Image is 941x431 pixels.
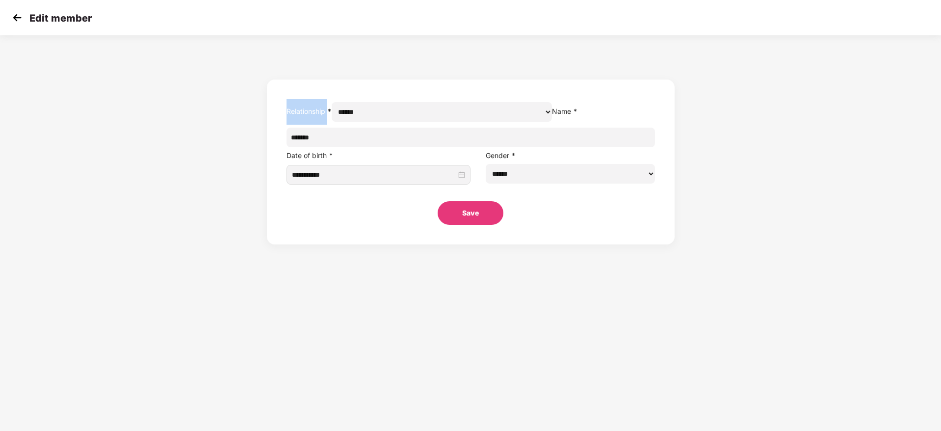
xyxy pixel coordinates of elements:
[552,107,577,115] label: Name *
[486,151,516,160] label: Gender *
[10,10,25,25] img: svg+xml;base64,PHN2ZyB4bWxucz0iaHR0cDovL3d3dy53My5vcmcvMjAwMC9zdmciIHdpZHRoPSIzMCIgaGVpZ2h0PSIzMC...
[29,12,92,24] p: Edit member
[438,201,503,225] button: Save
[287,107,332,115] label: Relationship *
[287,151,333,160] label: Date of birth *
